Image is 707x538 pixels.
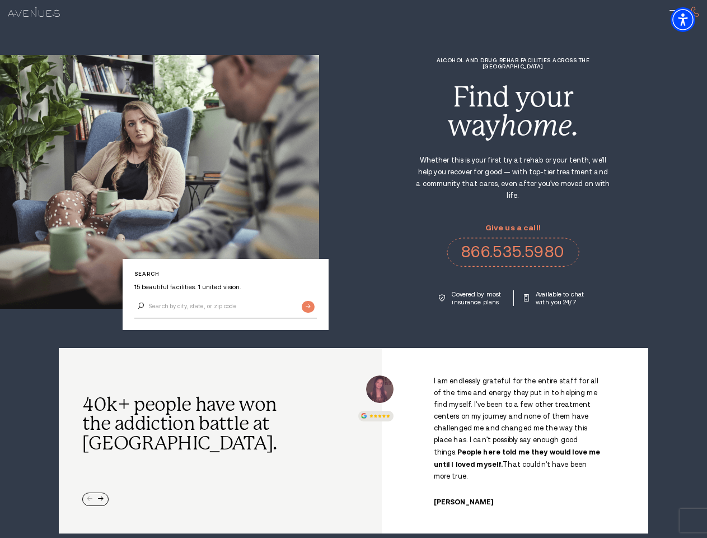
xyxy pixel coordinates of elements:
input: Search by city, state, or zip code [134,295,317,318]
p: 15 beautiful facilities. 1 united vision. [134,283,317,291]
div: Accessibility Menu [671,7,695,32]
p: Covered by most insurance plans [452,290,503,306]
p: Search [134,271,317,277]
h2: 40k+ people have won the addiction battle at [GEOGRAPHIC_DATA]. [82,395,284,454]
i: home. [500,109,578,142]
div: / [397,375,633,506]
p: Whether this is your first try at rehab or your tenth, we'll help you recover for good — with top... [415,155,611,202]
input: Submit button [302,301,315,313]
div: Next slide [98,497,104,502]
h1: Alcohol and Drug Rehab Facilities across the [GEOGRAPHIC_DATA] [415,57,611,69]
p: Available to chat with you 24/7 [536,290,587,306]
a: call 866.535.5980 [447,238,579,267]
p: Give us a call! [447,224,579,232]
div: Find your way [415,83,611,140]
strong: People here told me they would love me until I loved myself. [434,448,601,469]
a: Available to chat with you 24/7 [524,290,587,306]
a: Covered by most insurance plans [439,290,503,306]
cite: [PERSON_NAME] [434,498,494,506]
p: I am endlessly grateful for the entire staff for all of the time and energy they put in to helpin... [434,375,605,483]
